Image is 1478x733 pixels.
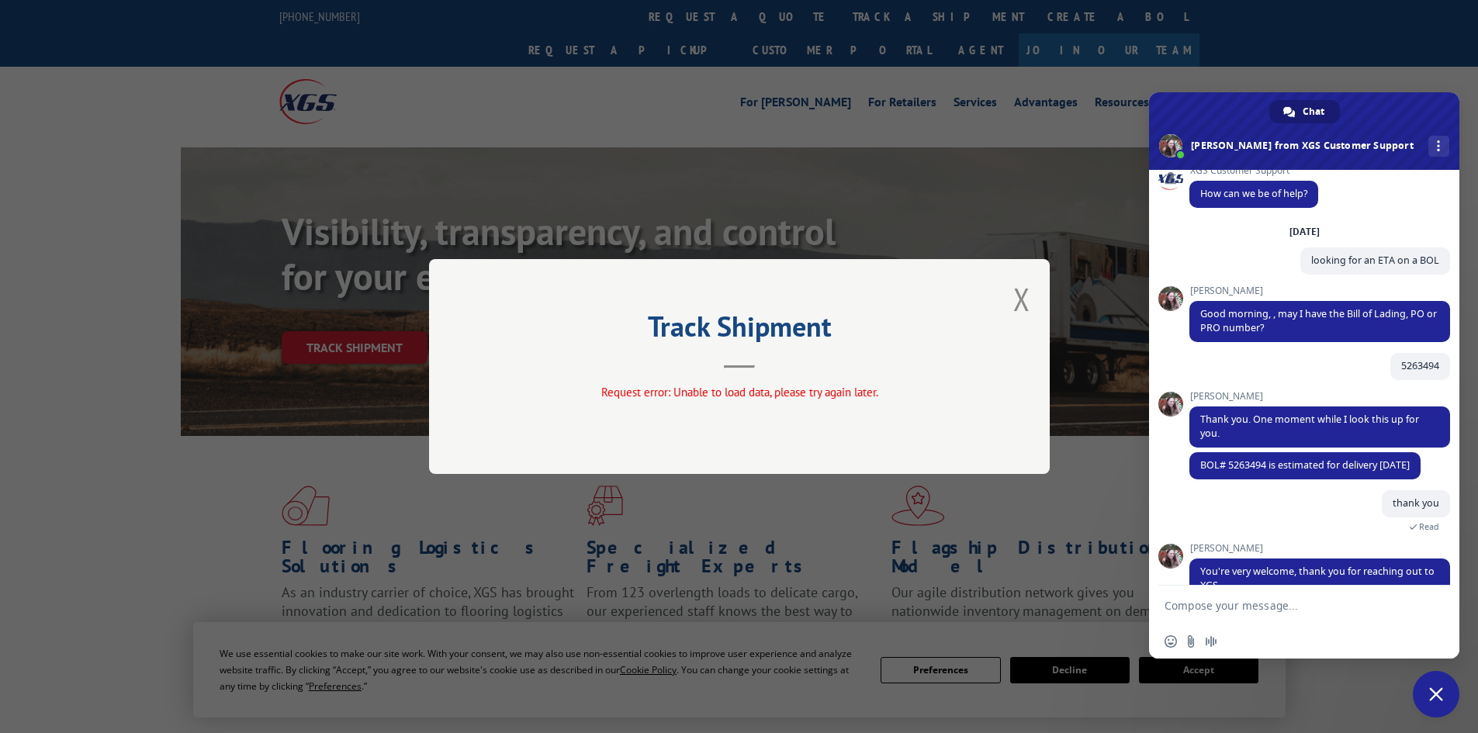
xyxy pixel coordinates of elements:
div: Chat [1269,100,1340,123]
span: How can we be of help? [1200,187,1307,200]
span: [PERSON_NAME] [1189,285,1450,296]
span: [PERSON_NAME] [1189,543,1450,554]
span: looking for an ETA on a BOL [1311,254,1439,267]
button: Close modal [1013,278,1030,320]
span: XGS Customer Support [1189,165,1318,176]
textarea: Compose your message... [1165,599,1410,613]
span: [PERSON_NAME] [1189,391,1450,402]
span: 5263494 [1401,359,1439,372]
div: Close chat [1413,671,1459,717]
span: thank you [1393,496,1439,510]
h2: Track Shipment [507,316,972,345]
span: Chat [1303,100,1324,123]
span: Request error: Unable to load data, please try again later. [601,385,877,399]
span: Insert an emoji [1165,635,1177,648]
span: Send a file [1185,635,1197,648]
div: More channels [1428,136,1449,157]
span: BOL# 5263494 is estimated for delivery [DATE] [1200,458,1410,472]
span: Audio message [1205,635,1217,648]
span: Good morning, , may I have the Bill of Lading, PO or PRO number? [1200,307,1437,334]
div: [DATE] [1289,227,1320,237]
span: Thank you. One moment while I look this up for you. [1200,413,1419,440]
span: Read [1419,521,1439,532]
span: You're very welcome, thank you for reaching out to XGS. [1200,565,1435,592]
